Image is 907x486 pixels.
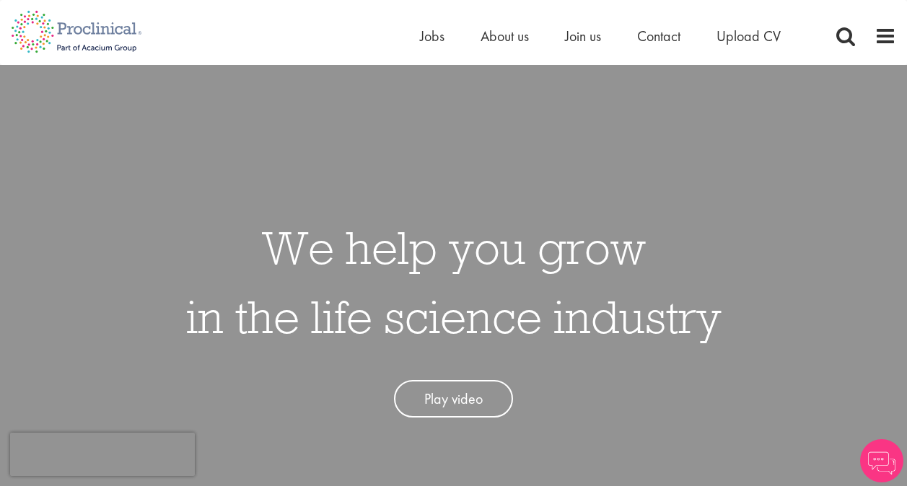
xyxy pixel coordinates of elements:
a: Play video [394,380,513,418]
a: About us [481,27,529,45]
img: Chatbot [860,439,903,482]
a: Upload CV [717,27,781,45]
a: Join us [565,27,601,45]
a: Jobs [420,27,444,45]
a: Contact [637,27,680,45]
h1: We help you grow in the life science industry [186,213,722,351]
